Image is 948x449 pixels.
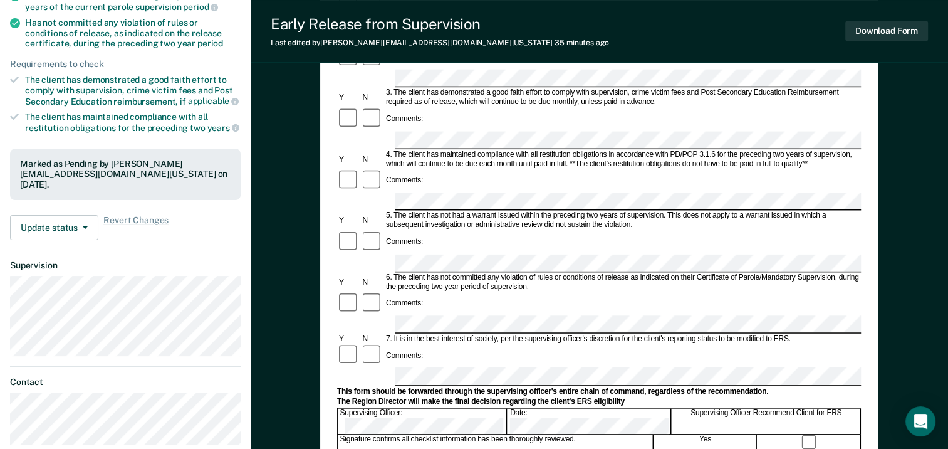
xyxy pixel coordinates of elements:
[905,406,935,436] div: Open Intercom Messenger
[183,2,218,12] span: period
[338,408,508,435] div: Supervising Officer:
[337,93,360,102] div: Y
[197,38,223,48] span: period
[361,93,384,102] div: N
[271,15,608,33] div: Early Release from Supervision
[10,215,98,240] button: Update status
[25,75,241,107] div: The client has demonstrated a good faith effort to comply with supervision, crime victim fees and...
[337,387,861,396] div: This form should be forwarded through the supervising officer's entire chain of command, regardle...
[384,273,861,292] div: 6. The client has not committed any violation of rules or conditions of release as indicated on t...
[384,299,425,309] div: Comments:
[384,150,861,169] div: 4. The client has maintained compliance with all restitution obligations in accordance with PD/PO...
[271,38,608,47] div: Last edited by [PERSON_NAME][EMAIL_ADDRESS][DOMAIN_NAME][US_STATE]
[25,112,241,133] div: The client has maintained compliance with all restitution obligations for the preceding two
[384,351,425,361] div: Comments:
[508,408,671,435] div: Date:
[337,278,360,287] div: Y
[103,215,169,240] span: Revert Changes
[654,435,757,449] div: Yes
[384,334,861,344] div: 7. It is in the best interest of society, per the supervising officer's discretion for the client...
[384,211,861,230] div: 5. The client has not had a warrant issued within the preceding two years of supervision. This do...
[338,435,654,449] div: Signature confirms all checklist information has been thoroughly reviewed.
[20,159,231,190] div: Marked as Pending by [PERSON_NAME][EMAIL_ADDRESS][DOMAIN_NAME][US_STATE] on [DATE].
[361,155,384,164] div: N
[337,155,360,164] div: Y
[845,21,928,41] button: Download Form
[384,176,425,186] div: Comments:
[361,216,384,226] div: N
[207,123,239,133] span: years
[337,397,861,406] div: The Region Director will make the final decision regarding the client's ERS eligibility
[555,38,608,47] span: 35 minutes ago
[337,334,360,344] div: Y
[384,88,861,107] div: 3. The client has demonstrated a good faith effort to comply with supervision, crime victim fees ...
[25,18,241,49] div: Has not committed any violation of rules or conditions of release, as indicated on the release ce...
[188,96,239,106] span: applicable
[384,238,425,247] div: Comments:
[10,260,241,271] dt: Supervision
[361,334,384,344] div: N
[10,59,241,70] div: Requirements to check
[10,377,241,388] dt: Contact
[361,278,384,287] div: N
[384,114,425,124] div: Comments:
[337,216,360,226] div: Y
[672,408,861,435] div: Supervising Officer Recommend Client for ERS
